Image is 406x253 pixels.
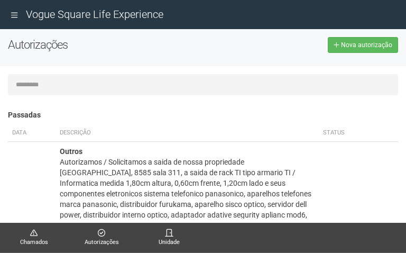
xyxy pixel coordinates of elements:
[60,147,82,156] strong: Outros
[319,124,398,142] th: Status
[328,37,398,53] a: Nova autorização
[56,124,319,142] th: Descrição
[5,238,62,247] span: Chamados
[73,229,130,247] a: Autorizações
[141,238,198,247] span: Unidade
[141,229,198,247] a: Unidade
[5,229,62,247] a: Chamados
[8,37,195,53] h2: Autorizações
[8,124,56,142] th: Data
[341,41,392,49] span: Nova autorização
[26,8,163,21] span: Vogue Square Life Experience
[73,238,130,247] span: Autorizações
[8,111,398,119] h4: Passadas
